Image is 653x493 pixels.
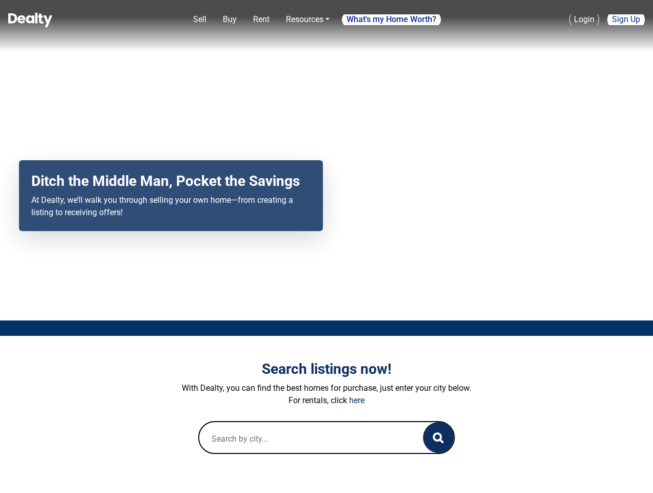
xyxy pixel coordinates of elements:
[42,361,611,378] h3: Search listings now!
[31,194,311,219] p: At Dealty, we’ll walk you through selling your own home—from creating a listing to receiving offers!
[219,9,241,30] a: Buy
[618,458,643,483] iframe: Intercom live chat
[189,9,210,30] a: Sell
[569,9,599,30] a: Login
[349,395,364,405] a: here
[249,9,274,30] a: Rent
[8,13,52,27] img: Dealty - Buy, Sell & Rent Homes
[42,394,611,407] p: For rentals, click
[199,422,402,455] input: Search by city...
[607,9,645,30] a: Sign Up
[42,382,611,394] p: With Dealty, you can find the best homes for purchase, just enter your city below.
[342,11,441,28] a: What's my Home Worth?
[282,9,334,30] a: Resources
[31,173,311,190] h2: Ditch the Middle Man, Pocket the Savings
